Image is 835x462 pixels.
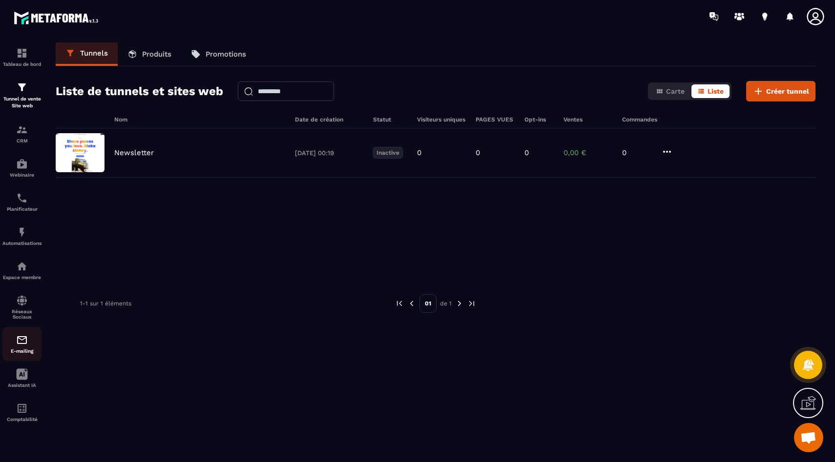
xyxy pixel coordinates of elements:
p: Newsletter [114,148,154,157]
button: Créer tunnel [746,81,815,101]
h6: PAGES VUES [476,116,515,123]
button: Carte [650,84,690,98]
p: Assistant IA [2,382,42,388]
p: 0 [524,148,529,157]
a: Produits [118,42,181,66]
h2: Liste de tunnels et sites web [56,81,223,101]
h6: Nom [114,116,285,123]
a: automationsautomationsWebinaire [2,151,42,185]
p: Comptabilité [2,417,42,422]
a: automationsautomationsEspace membre [2,253,42,287]
a: Promotions [181,42,256,66]
img: social-network [16,295,28,306]
a: formationformationTableau de bord [2,40,42,74]
p: Tableau de bord [2,61,42,67]
p: [DATE] 00:19 [295,149,363,157]
span: Carte [666,87,685,95]
h6: Visiteurs uniques [417,116,466,123]
img: scheduler [16,192,28,204]
p: 0 [622,148,651,157]
img: next [455,299,464,308]
button: Liste [691,84,730,98]
a: schedulerschedulerPlanificateur [2,185,42,219]
p: de 1 [440,300,452,307]
div: Ouvrir le chat [794,423,823,452]
p: Automatisations [2,241,42,246]
img: formation [16,47,28,59]
p: 0 [476,148,480,157]
a: accountantaccountantComptabilité [2,395,42,429]
p: 0 [417,148,421,157]
h6: Statut [373,116,407,123]
p: Inactive [373,147,403,159]
span: Liste [708,87,724,95]
h6: Ventes [564,116,612,123]
p: CRM [2,138,42,143]
h6: Opt-ins [524,116,554,123]
a: social-networksocial-networkRéseaux Sociaux [2,287,42,327]
span: Créer tunnel [766,86,809,96]
a: automationsautomationsAutomatisations [2,219,42,253]
img: email [16,334,28,346]
p: Tunnels [80,49,108,58]
a: formationformationTunnel de vente Site web [2,74,42,117]
p: Promotions [206,50,246,59]
img: automations [16,158,28,170]
p: 01 [419,294,437,313]
img: next [467,299,476,308]
p: 1-1 sur 1 éléments [80,300,131,307]
p: Planificateur [2,206,42,212]
p: Produits [142,50,171,59]
a: emailemailE-mailing [2,327,42,361]
p: Réseaux Sociaux [2,309,42,320]
p: Webinaire [2,172,42,178]
img: automations [16,226,28,238]
p: E-mailing [2,348,42,354]
h6: Commandes [622,116,657,123]
a: formationformationCRM [2,117,42,151]
h6: Date de création [295,116,363,123]
img: image [56,133,104,172]
img: formation [16,81,28,93]
img: accountant [16,402,28,414]
a: Assistant IA [2,361,42,395]
p: Tunnel de vente Site web [2,96,42,109]
p: 0,00 € [564,148,612,157]
img: logo [14,9,102,27]
a: Tunnels [56,42,118,66]
p: Espace membre [2,275,42,280]
img: prev [395,299,404,308]
img: formation [16,124,28,136]
img: prev [407,299,416,308]
img: automations [16,261,28,272]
